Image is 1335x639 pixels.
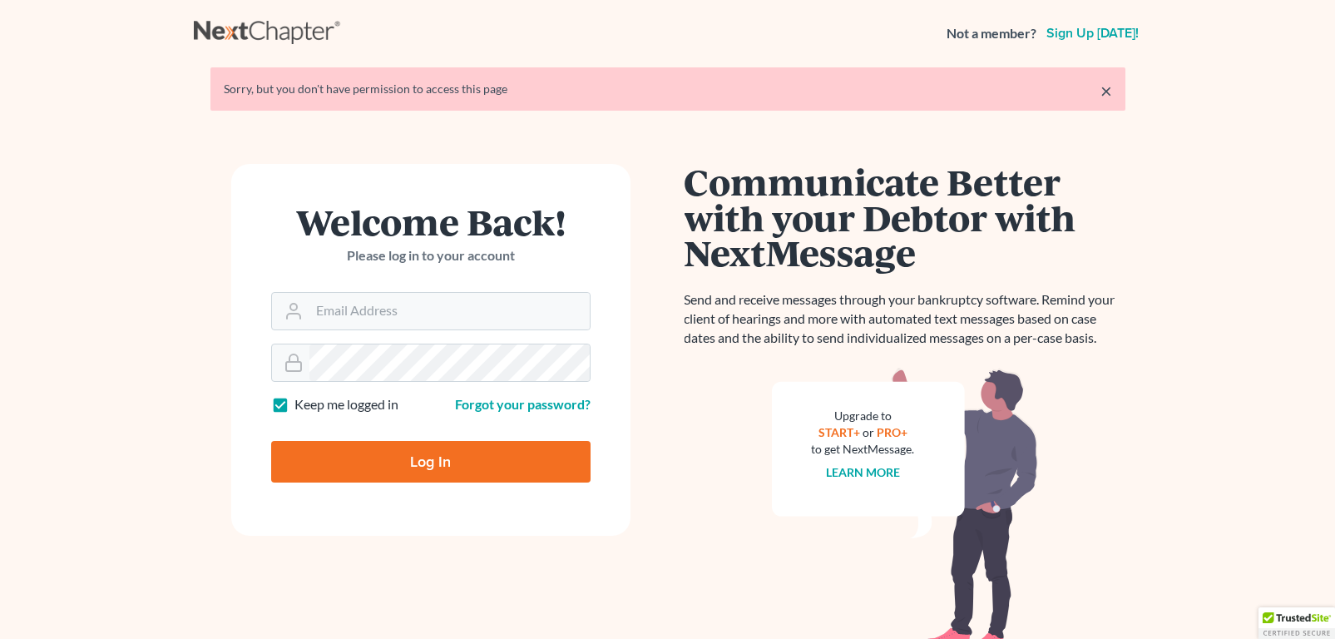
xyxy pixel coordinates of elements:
p: Send and receive messages through your bankruptcy software. Remind your client of hearings and mo... [685,290,1125,348]
h1: Welcome Back! [271,204,591,240]
div: to get NextMessage. [812,441,915,458]
a: Forgot your password? [455,396,591,412]
input: Log In [271,441,591,483]
label: Keep me logged in [294,395,398,414]
strong: Not a member? [947,24,1036,43]
h1: Communicate Better with your Debtor with NextMessage [685,164,1125,270]
a: START+ [818,425,860,439]
div: Sorry, but you don't have permission to access this page [224,81,1112,97]
span: or [863,425,874,439]
div: Upgrade to [812,408,915,424]
p: Please log in to your account [271,246,591,265]
a: Learn more [826,465,900,479]
div: TrustedSite Certified [1258,607,1335,639]
a: Sign up [DATE]! [1043,27,1142,40]
a: PRO+ [877,425,907,439]
input: Email Address [309,293,590,329]
a: × [1100,81,1112,101]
